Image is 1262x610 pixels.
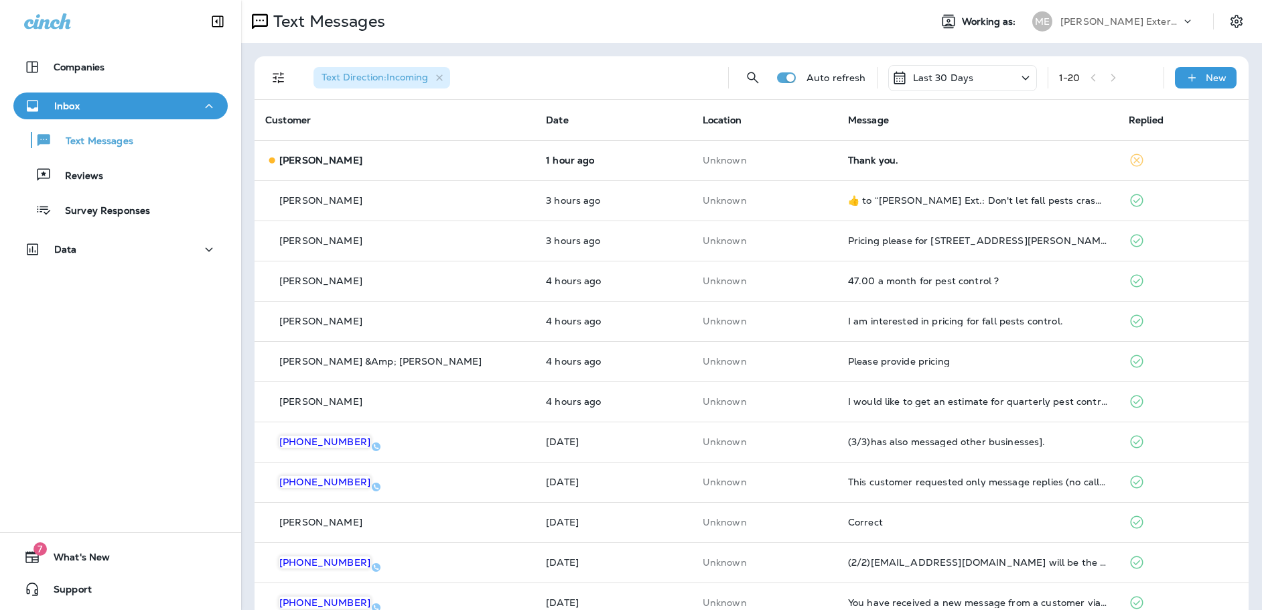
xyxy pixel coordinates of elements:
p: Text Messages [268,11,385,32]
div: Text Direction:Incoming [313,67,450,88]
p: Last 30 Days [913,72,974,83]
p: Sep 18, 2025 01:36 PM [546,155,681,166]
p: Sep 16, 2025 08:29 AM [546,436,681,447]
span: [PHONE_NUMBER] [279,556,370,568]
div: 1 - 20 [1059,72,1080,83]
button: Filters [265,64,292,91]
button: Search Messages [740,64,766,91]
button: Text Messages [13,126,228,154]
p: This customer does not have a last location and the phone number they messaged is not assigned to... [703,597,827,608]
p: This customer does not have a last location and the phone number they messaged is not assigned to... [703,477,827,487]
div: You have received a new message from a customer via Google Local Services Ads. Customer Name: , S... [848,597,1107,608]
button: Settings [1224,9,1249,34]
p: New [1206,72,1226,83]
p: [PERSON_NAME] [279,276,362,286]
p: Sep 18, 2025 10:50 AM [546,276,681,286]
span: Location [703,114,742,126]
button: Support [13,576,228,603]
p: This customer does not have a last location and the phone number they messaged is not assigned to... [703,235,827,246]
span: Support [40,584,92,600]
div: 47.00 a month for pest control ? [848,276,1107,286]
p: This customer does not have a last location and the phone number they messaged is not assigned to... [703,517,827,528]
p: Reviews [52,170,103,183]
button: Companies [13,54,228,80]
p: [PERSON_NAME] Exterminating [1060,16,1181,27]
button: Inbox [13,93,228,119]
span: Message [848,114,889,126]
p: Sep 10, 2025 09:22 AM [546,517,681,528]
button: Reviews [13,161,228,189]
span: [PHONE_NUMBER] [279,476,370,488]
button: 7What's New [13,544,228,570]
span: Working as: [962,16,1019,27]
p: Companies [54,62,104,72]
p: This customer does not have a last location and the phone number they messaged is not assigned to... [703,396,827,407]
p: [PERSON_NAME] [279,195,362,206]
div: I would like to get an estimate for quarterly pest control. [848,396,1107,407]
div: Thank you. [848,155,1107,166]
p: This customer does not have a last location and the phone number they messaged is not assigned to... [703,276,827,286]
p: This customer does not have a last location and the phone number they messaged is not assigned to... [703,155,827,166]
p: [PERSON_NAME] [279,316,362,326]
p: [PERSON_NAME] [279,235,362,246]
p: Sep 18, 2025 10:47 AM [546,316,681,326]
p: This customer does not have a last location and the phone number they messaged is not assigned to... [703,356,827,367]
div: ME [1032,11,1052,32]
div: Correct [848,517,1107,528]
p: Sep 18, 2025 10:30 AM [546,396,681,407]
p: This customer does not have a last location and the phone number they messaged is not assigned to... [703,195,827,206]
p: Inbox [54,101,80,111]
div: I am interested in pricing for fall pests control. [848,316,1107,326]
p: This customer does not have a last location and the phone number they messaged is not assigned to... [703,557,827,568]
p: Sep 18, 2025 11:35 AM [546,235,681,246]
p: Sep 18, 2025 10:44 AM [546,356,681,367]
span: [PHONE_NUMBER] [279,597,370,609]
span: Replied [1129,114,1164,126]
p: Sep 9, 2025 02:17 PM [546,557,681,568]
p: Auto refresh [807,72,866,83]
div: Pricing please for 11 Franklin Ln, Poquoson Va [848,235,1107,246]
button: Collapse Sidebar [199,8,236,35]
div: ​👍​ to “ Mares Ext.: Don't let fall pests crash your season! Our Quarterly Pest Control blocks an... [848,195,1107,206]
button: Survey Responses [13,196,228,224]
p: This customer does not have a last location and the phone number they messaged is not assigned to... [703,436,827,447]
p: Sep 18, 2025 11:41 AM [546,195,681,206]
span: Text Direction : Incoming [322,71,428,83]
span: Date [546,114,569,126]
p: This customer does not have a last location and the phone number they messaged is not assigned to... [703,316,827,326]
span: Customer [265,114,311,126]
div: (2/2)Coffey716@msn.com will be the email used to send report. R/ Mike Coffey. [848,557,1107,568]
button: Data [13,236,228,263]
span: 7 [33,542,47,556]
p: [PERSON_NAME] [279,517,362,528]
p: Data [54,244,77,255]
span: What's New [40,552,110,568]
p: Sep 12, 2025 02:44 PM [546,477,681,487]
p: Survey Responses [52,205,150,218]
p: Text Messages [52,135,133,148]
div: (3/3)has also messaged other businesses]. [848,436,1107,447]
p: [PERSON_NAME] &Amp; [PERSON_NAME] [279,356,482,367]
div: This customer requested only message replies (no calls). Reply here or respond via your LSA dashb... [848,477,1107,487]
p: [PERSON_NAME] [279,155,362,166]
span: [PHONE_NUMBER] [279,436,370,448]
p: [PERSON_NAME] [279,396,362,407]
div: Please provide pricing [848,356,1107,367]
p: Sep 9, 2025 12:51 PM [546,597,681,608]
